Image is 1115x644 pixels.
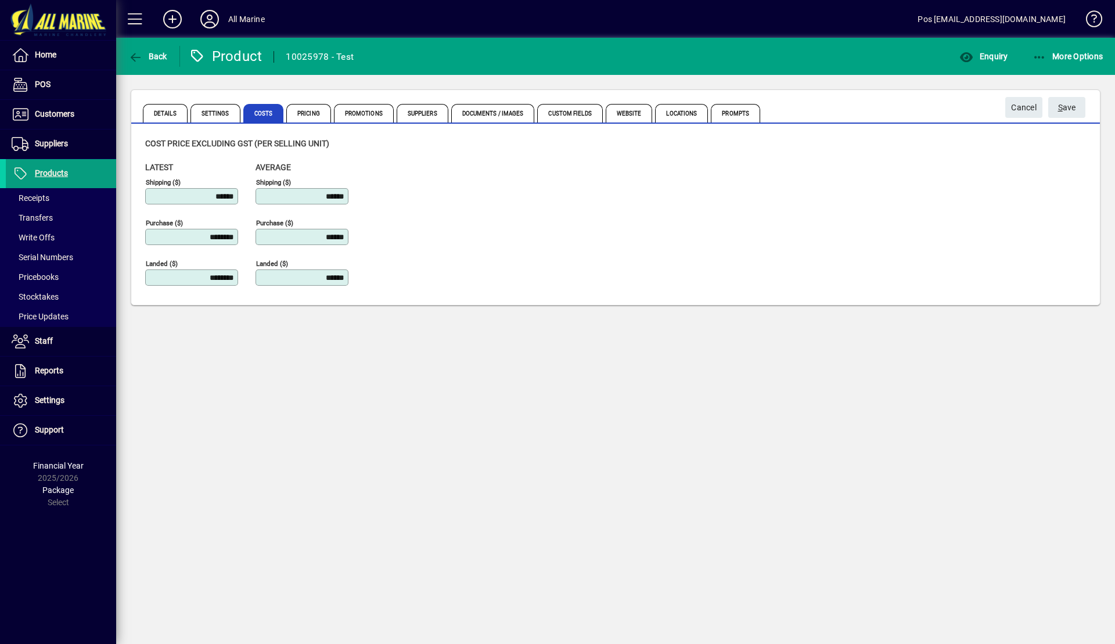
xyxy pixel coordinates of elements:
span: Details [143,104,188,123]
span: Write Offs [12,233,55,242]
span: Package [42,485,74,495]
a: Price Updates [6,307,116,326]
a: Receipts [6,188,116,208]
span: Settings [190,104,240,123]
span: Suppliers [35,139,68,148]
a: Reports [6,357,116,386]
span: Pricing [286,104,331,123]
a: Serial Numbers [6,247,116,267]
span: Back [128,52,167,61]
mat-label: Purchase ($) [146,219,183,227]
a: Write Offs [6,228,116,247]
a: Customers [6,100,116,129]
div: All Marine [228,10,265,28]
mat-label: Landed ($) [146,260,178,268]
div: 10025978 - Test [286,48,354,66]
span: Pricebooks [12,272,59,282]
mat-label: Shipping ($) [256,178,291,186]
span: Website [606,104,653,123]
span: Costs [243,104,284,123]
span: Settings [35,395,64,405]
span: POS [35,80,51,89]
mat-label: Shipping ($) [146,178,181,186]
mat-label: Purchase ($) [256,219,293,227]
span: Suppliers [397,104,448,123]
button: Add [154,9,191,30]
span: Staff [35,336,53,346]
button: Save [1048,97,1085,118]
div: Product [189,47,262,66]
span: Products [35,168,68,178]
button: Cancel [1005,97,1042,118]
span: Reports [35,366,63,375]
a: Support [6,416,116,445]
div: Pos [EMAIL_ADDRESS][DOMAIN_NAME] [918,10,1066,28]
span: Enquiry [959,52,1008,61]
a: Staff [6,327,116,356]
button: More Options [1030,46,1106,67]
span: S [1058,103,1063,112]
span: Documents / Images [451,104,535,123]
a: Home [6,41,116,70]
span: Support [35,425,64,434]
a: Settings [6,386,116,415]
button: Enquiry [956,46,1010,67]
span: Customers [35,109,74,118]
span: Receipts [12,193,49,203]
span: Locations [655,104,708,123]
span: Stocktakes [12,292,59,301]
span: Prompts [711,104,760,123]
a: POS [6,70,116,99]
span: Transfers [12,213,53,222]
span: Financial Year [33,461,84,470]
span: More Options [1033,52,1103,61]
span: Promotions [334,104,394,123]
span: Latest [145,163,173,172]
a: Suppliers [6,129,116,159]
span: Price Updates [12,312,69,321]
span: Serial Numbers [12,253,73,262]
button: Profile [191,9,228,30]
span: Cost price excluding GST (per selling unit) [145,139,329,148]
span: Custom Fields [537,104,602,123]
a: Pricebooks [6,267,116,287]
a: Knowledge Base [1077,2,1100,40]
span: Average [256,163,291,172]
span: Home [35,50,56,59]
a: Transfers [6,208,116,228]
mat-label: Landed ($) [256,260,288,268]
app-page-header-button: Back [116,46,180,67]
span: Cancel [1011,98,1037,117]
button: Back [125,46,170,67]
a: Stocktakes [6,287,116,307]
span: ave [1058,98,1076,117]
